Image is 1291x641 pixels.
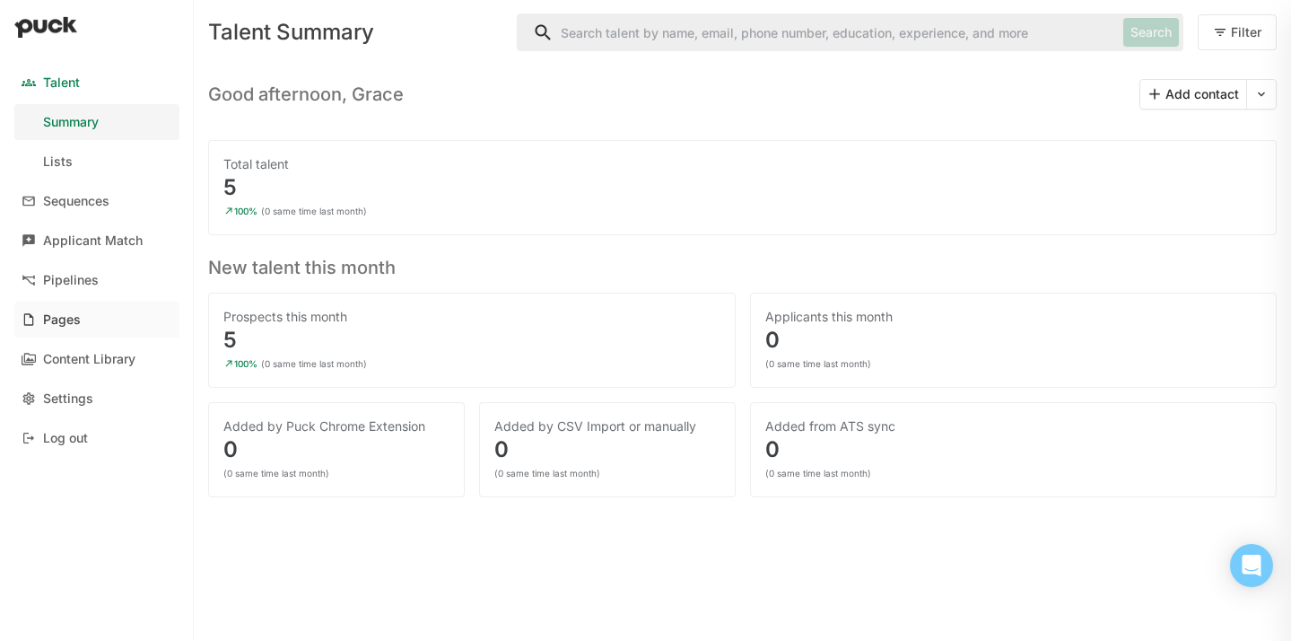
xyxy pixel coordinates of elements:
[223,155,1261,173] div: Total talent
[765,358,871,369] div: (0 same time last month)
[1230,544,1273,587] div: Open Intercom Messenger
[43,391,93,407] div: Settings
[208,250,1277,278] h3: New talent this month
[765,439,1262,461] div: 0
[494,468,600,479] div: (0 same time last month)
[43,352,135,367] div: Content Library
[208,83,404,105] h3: Good afternoon, Grace
[14,104,179,140] a: Summary
[223,468,329,479] div: (0 same time last month)
[43,75,80,91] div: Talent
[223,439,449,461] div: 0
[494,439,720,461] div: 0
[223,329,720,351] div: 5
[1198,14,1277,50] button: Filter
[14,302,179,338] a: Pages
[261,206,367,216] div: (0 same time last month)
[43,115,99,130] div: Summary
[14,223,179,259] a: Applicant Match
[43,312,81,328] div: Pages
[208,22,502,43] div: Talent Summary
[14,262,179,298] a: Pipelines
[223,177,1261,198] div: 5
[14,381,179,417] a: Settings
[14,341,179,377] a: Content Library
[765,468,871,479] div: (0 same time last month)
[765,417,1262,435] div: Added from ATS sync
[223,308,720,326] div: Prospects this month
[43,154,73,170] div: Lists
[43,233,143,249] div: Applicant Match
[1140,80,1246,109] button: Add contact
[223,417,449,435] div: Added by Puck Chrome Extension
[765,329,1262,351] div: 0
[234,206,257,216] div: 100%
[43,194,109,209] div: Sequences
[43,273,99,288] div: Pipelines
[494,417,720,435] div: Added by CSV Import or manually
[765,308,1262,326] div: Applicants this month
[261,358,367,369] div: (0 same time last month)
[43,431,88,446] div: Log out
[14,65,179,101] a: Talent
[234,358,257,369] div: 100%
[14,183,179,219] a: Sequences
[14,144,179,180] a: Lists
[518,14,1116,50] input: Search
